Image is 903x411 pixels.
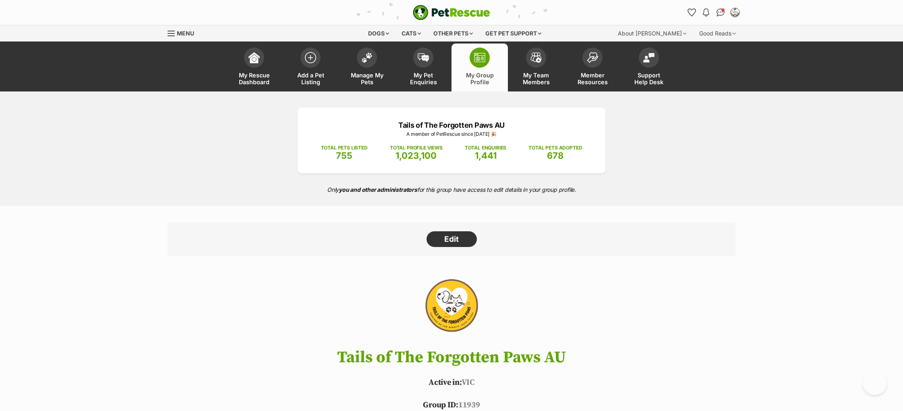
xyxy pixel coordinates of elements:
img: help-desk-icon-fdf02630f3aa405de69fd3d07c3f3aa587a6932b1a1747fa1d2bba05be0121f9.svg [643,53,654,62]
img: add-pet-listing-icon-0afa8454b4691262ce3f59096e99ab1cd57d4a30225e0717b998d2c9b9846f56.svg [305,52,316,63]
img: manage-my-pets-icon-02211641906a0b7f246fdf0571729dbe1e7629f14944591b6c1af311fb30b64b.svg [361,52,373,63]
span: Manage My Pets [349,72,385,85]
button: My account [729,6,741,19]
img: notifications-46538b983faf8c2785f20acdc204bb7945ddae34d4c08c2a6579f10ce5e182be.svg [703,8,709,17]
p: TOTAL PETS ADOPTED [528,144,582,152]
strong: you and other administrators [339,186,417,193]
div: Dogs [362,25,395,42]
a: Edit [427,231,477,247]
span: Menu [177,30,194,37]
a: My Group Profile [451,44,508,91]
button: Notifications [700,6,712,19]
a: Manage My Pets [339,44,395,91]
div: Other pets [428,25,478,42]
img: member-resources-icon-8e73f808a243e03378d46382f2149f9095a855e16c252ad45f914b54edf8863c.svg [587,52,598,63]
a: Menu [168,25,200,40]
ul: Account quick links [685,6,741,19]
p: TOTAL PETS LISTED [321,144,368,152]
span: Member Resources [574,72,611,85]
span: My Rescue Dashboard [236,72,272,85]
div: Cats [396,25,427,42]
p: Tails of The Forgotten Paws AU [310,120,593,131]
span: Support Help Desk [631,72,667,85]
iframe: Help Scout Beacon - Open [863,371,887,395]
a: Favourites [685,6,698,19]
img: Tails of The Forgotten Paws AU profile pic [731,8,739,17]
img: Tails of The Forgotten Paws AU [406,272,497,341]
span: 678 [547,150,563,161]
a: My Pet Enquiries [395,44,451,91]
div: Good Reads [694,25,741,42]
h1: Tails of The Forgotten Paws AU [155,349,748,366]
img: team-members-icon-5396bd8760b3fe7c0b43da4ab00e1e3bb1a5d9ba89233759b79545d2d3fc5d0d.svg [530,52,542,63]
p: TOTAL ENQUIRIES [465,144,506,152]
p: A member of PetRescue since [DATE] 🎉 [310,131,593,138]
a: Add a Pet Listing [282,44,339,91]
span: Group ID: [423,400,458,410]
img: logo-e224e6f780fb5917bec1dbf3a21bbac754714ae5b6737aabdf751b685950b380.svg [413,5,490,20]
p: TOTAL PROFILE VIEWS [390,144,443,152]
a: Conversations [714,6,727,19]
div: Get pet support [480,25,547,42]
img: pet-enquiries-icon-7e3ad2cf08bfb03b45e93fb7055b45f3efa6380592205ae92323e6603595dc1f.svg [418,53,429,62]
span: 1,023,100 [396,150,437,161]
span: Add a Pet Listing [292,72,329,85]
div: About [PERSON_NAME] [612,25,692,42]
a: My Team Members [508,44,564,91]
span: 1,441 [475,150,497,161]
img: group-profile-icon-3fa3cf56718a62981997c0bc7e787c4b2cf8bcc04b72c1350f741eb67cf2f40e.svg [474,53,485,62]
span: My Team Members [518,72,554,85]
p: VIC [155,377,748,389]
img: dashboard-icon-eb2f2d2d3e046f16d808141f083e7271f6b2e854fb5c12c21221c1fb7104beca.svg [249,52,260,63]
span: 755 [336,150,352,161]
span: Active in: [429,378,461,388]
a: PetRescue [413,5,490,20]
span: My Pet Enquiries [405,72,441,85]
a: Member Resources [564,44,621,91]
a: Support Help Desk [621,44,677,91]
img: chat-41dd97257d64d25036548639549fe6c8038ab92f7586957e7f3b1b290dea8141.svg [717,8,725,17]
span: My Group Profile [462,72,498,85]
a: My Rescue Dashboard [226,44,282,91]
